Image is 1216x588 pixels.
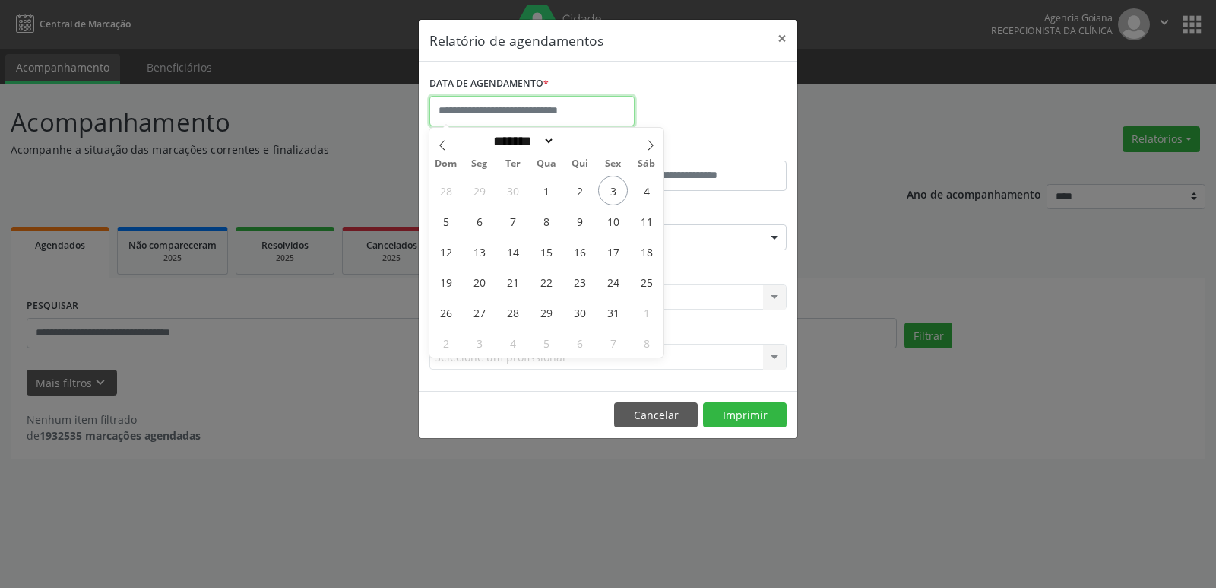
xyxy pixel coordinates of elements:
[464,328,494,358] span: Novembro 3, 2025
[464,206,494,236] span: Outubro 6, 2025
[531,297,561,327] span: Outubro 29, 2025
[531,206,561,236] span: Outubro 8, 2025
[464,237,494,266] span: Outubro 13, 2025
[565,206,594,236] span: Outubro 9, 2025
[598,267,628,297] span: Outubro 24, 2025
[464,267,494,297] span: Outubro 20, 2025
[598,328,628,358] span: Novembro 7, 2025
[632,176,661,205] span: Outubro 4, 2025
[463,159,496,169] span: Seg
[632,237,661,266] span: Outubro 18, 2025
[488,133,555,149] select: Month
[498,267,527,297] span: Outubro 21, 2025
[531,328,561,358] span: Novembro 5, 2025
[632,297,661,327] span: Novembro 1, 2025
[565,267,594,297] span: Outubro 23, 2025
[431,237,461,266] span: Outubro 12, 2025
[496,159,530,169] span: Ter
[597,159,630,169] span: Sex
[555,133,605,149] input: Year
[531,176,561,205] span: Outubro 1, 2025
[565,297,594,327] span: Outubro 30, 2025
[498,176,527,205] span: Setembro 30, 2025
[431,328,461,358] span: Novembro 2, 2025
[431,176,461,205] span: Setembro 28, 2025
[429,72,549,96] label: DATA DE AGENDAMENTO
[431,267,461,297] span: Outubro 19, 2025
[632,206,661,236] span: Outubro 11, 2025
[431,206,461,236] span: Outubro 5, 2025
[565,328,594,358] span: Novembro 6, 2025
[498,328,527,358] span: Novembro 4, 2025
[598,176,628,205] span: Outubro 3, 2025
[498,297,527,327] span: Outubro 28, 2025
[563,159,597,169] span: Qui
[431,297,461,327] span: Outubro 26, 2025
[565,176,594,205] span: Outubro 2, 2025
[464,176,494,205] span: Setembro 29, 2025
[598,237,628,266] span: Outubro 17, 2025
[632,267,661,297] span: Outubro 25, 2025
[498,237,527,266] span: Outubro 14, 2025
[614,402,698,428] button: Cancelar
[530,159,563,169] span: Qua
[630,159,663,169] span: Sáb
[565,237,594,266] span: Outubro 16, 2025
[531,267,561,297] span: Outubro 22, 2025
[632,328,661,358] span: Novembro 8, 2025
[429,30,603,50] h5: Relatório de agendamentos
[429,159,463,169] span: Dom
[498,206,527,236] span: Outubro 7, 2025
[531,237,561,266] span: Outubro 15, 2025
[598,297,628,327] span: Outubro 31, 2025
[598,206,628,236] span: Outubro 10, 2025
[767,20,797,57] button: Close
[703,402,787,428] button: Imprimir
[464,297,494,327] span: Outubro 27, 2025
[612,137,787,161] label: ATÉ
